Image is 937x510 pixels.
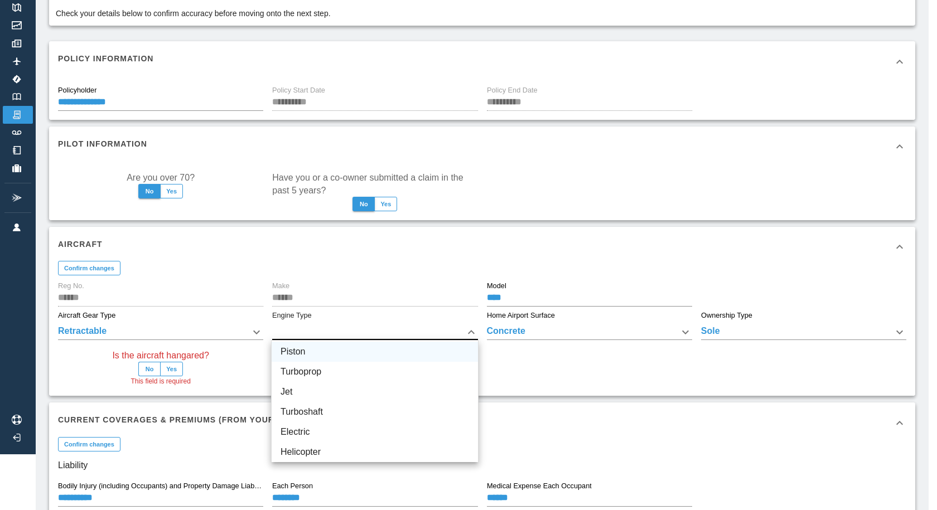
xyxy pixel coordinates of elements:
[272,382,478,402] li: Jet
[272,422,478,442] li: Electric
[272,402,478,422] li: Turboshaft
[272,442,478,462] li: Helicopter
[272,342,478,362] li: Piston
[272,362,478,382] li: Turboprop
